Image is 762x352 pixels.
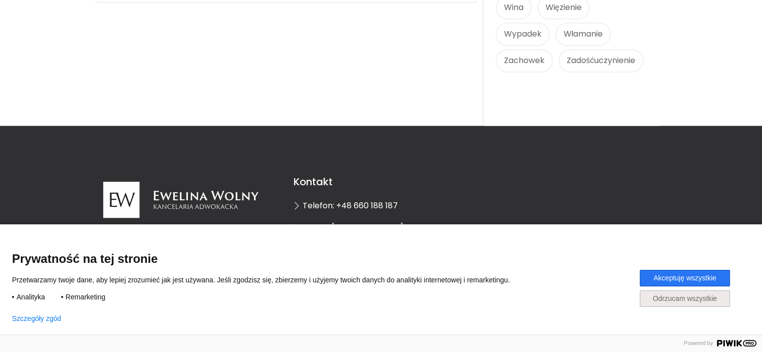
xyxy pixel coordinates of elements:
[496,49,553,72] a: Zachowek
[66,292,105,301] span: Remarketing
[294,176,469,188] h4: Kontakt
[12,314,61,322] button: Szczegóły zgód
[640,270,730,286] button: Akceptuję wszystkie
[496,23,550,46] a: Wypadek
[17,292,45,301] span: Analityka
[12,251,750,266] span: Prywatność na tej stronie
[680,340,717,346] span: Powered by
[103,176,259,224] img: logo
[303,222,403,245] span: E-mail: [EMAIL_ADDRESS][DOMAIN_NAME]
[556,23,611,46] a: Włamanie
[12,275,525,284] p: Przetwarzamy twoje dane, aby lepiej zrozumieć jak jest używana. Jeśli zgodzisz się, zbierzemy i u...
[640,290,730,307] button: Odrzucam wszystkie
[559,49,643,72] a: Zadośćuczynienie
